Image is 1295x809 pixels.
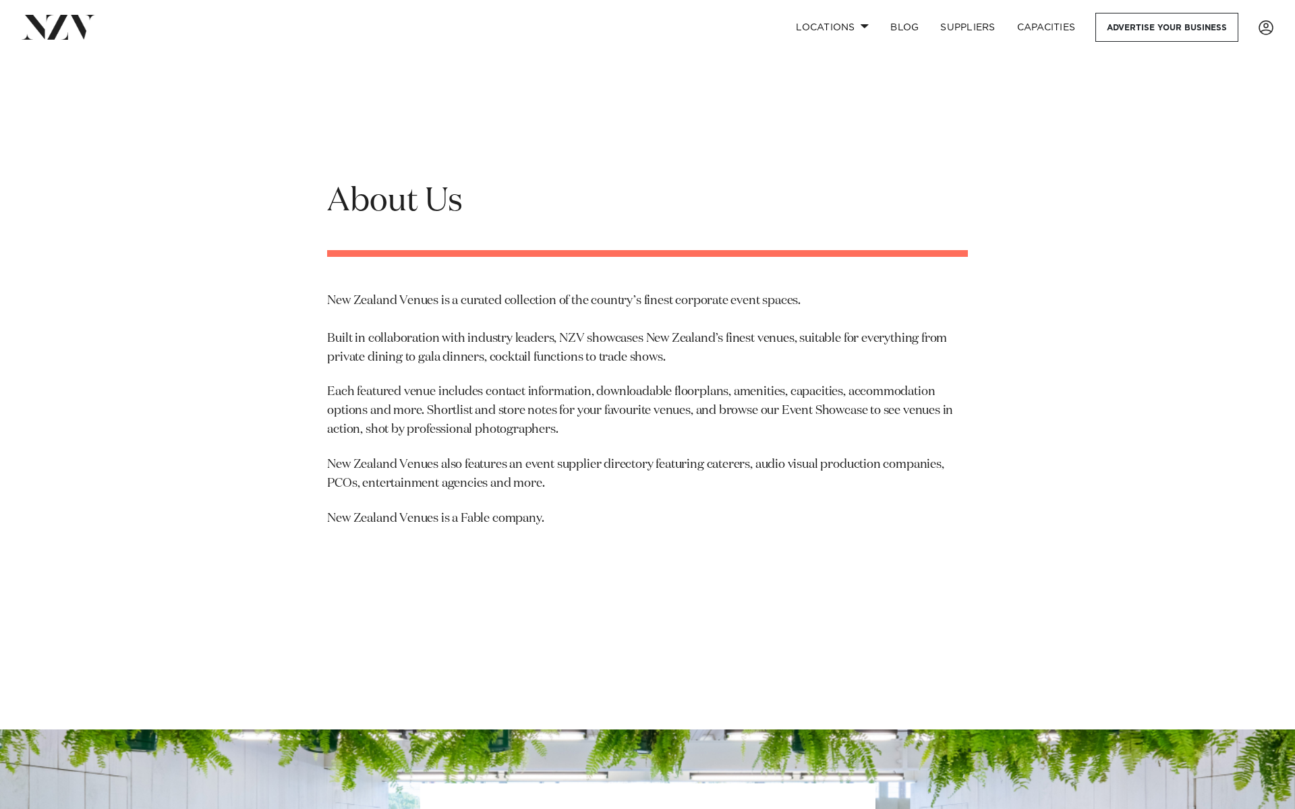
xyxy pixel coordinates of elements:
p: Each featured venue includes contact information, downloadable floorplans, amenities, capacities,... [327,383,967,440]
a: SUPPLIERS [929,13,1006,42]
a: Locations [785,13,880,42]
img: nzv-logo.png [22,15,95,39]
p: New Zealand Venues also features an event supplier directory featuring caterers, audio visual pro... [327,456,967,493]
a: Advertise your business [1095,13,1238,42]
h1: About Us [327,181,967,223]
p: New Zealand Venues is a curated collection of the country’s finest corporate event spaces. Built ... [327,292,967,367]
p: New Zealand Venues is a Fable company. [327,510,967,529]
a: BLOG [880,13,929,42]
a: Capacities [1006,13,1087,42]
